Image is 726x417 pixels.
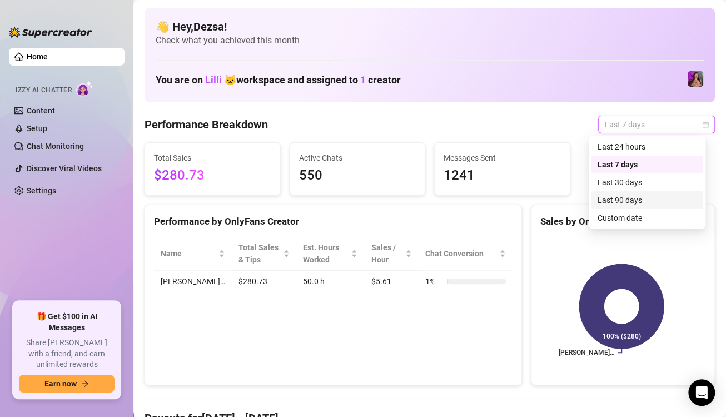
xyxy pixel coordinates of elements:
[444,152,561,164] span: Messages Sent
[145,117,268,132] h4: Performance Breakdown
[16,85,72,96] span: Izzy AI Chatter
[156,74,401,86] h1: You are on workspace and assigned to creator
[688,379,715,406] div: Open Intercom Messenger
[238,241,281,266] span: Total Sales & Tips
[605,116,708,133] span: Last 7 days
[154,214,513,229] div: Performance by OnlyFans Creator
[9,27,92,38] img: logo-BBDzfeDw.svg
[598,212,697,224] div: Custom date
[591,191,703,209] div: Last 90 days
[540,214,705,229] div: Sales by OnlyFans Creator
[598,158,697,171] div: Last 7 days
[299,165,416,186] span: 550
[425,275,443,287] span: 1 %
[591,138,703,156] div: Last 24 hours
[19,375,115,393] button: Earn nowarrow-right
[205,74,236,86] span: Lilli 🐱
[296,271,364,292] td: 50.0 h
[598,176,697,188] div: Last 30 days
[591,173,703,191] div: Last 30 days
[27,52,48,61] a: Home
[19,311,115,333] span: 🎁 Get $100 in AI Messages
[364,237,418,271] th: Sales / Hour
[425,247,497,260] span: Chat Conversion
[154,165,271,186] span: $280.73
[161,247,216,260] span: Name
[232,271,296,292] td: $280.73
[559,349,614,356] text: [PERSON_NAME]…
[419,237,513,271] th: Chat Conversion
[702,121,709,128] span: calendar
[688,71,703,87] img: allison
[303,241,349,266] div: Est. Hours Worked
[232,237,296,271] th: Total Sales & Tips
[154,152,271,164] span: Total Sales
[598,194,697,206] div: Last 90 days
[156,34,704,47] span: Check what you achieved this month
[81,380,89,388] span: arrow-right
[154,271,232,292] td: [PERSON_NAME]…
[44,379,77,388] span: Earn now
[444,165,561,186] span: 1241
[299,152,416,164] span: Active Chats
[156,19,704,34] h4: 👋 Hey, Dezsa !
[27,142,84,151] a: Chat Monitoring
[27,124,47,133] a: Setup
[154,237,232,271] th: Name
[27,164,102,173] a: Discover Viral Videos
[598,141,697,153] div: Last 24 hours
[360,74,366,86] span: 1
[364,271,418,292] td: $5.61
[19,337,115,370] span: Share [PERSON_NAME] with a friend, and earn unlimited rewards
[591,209,703,227] div: Custom date
[76,81,93,97] img: AI Chatter
[27,186,56,195] a: Settings
[371,241,402,266] span: Sales / Hour
[27,106,55,115] a: Content
[591,156,703,173] div: Last 7 days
